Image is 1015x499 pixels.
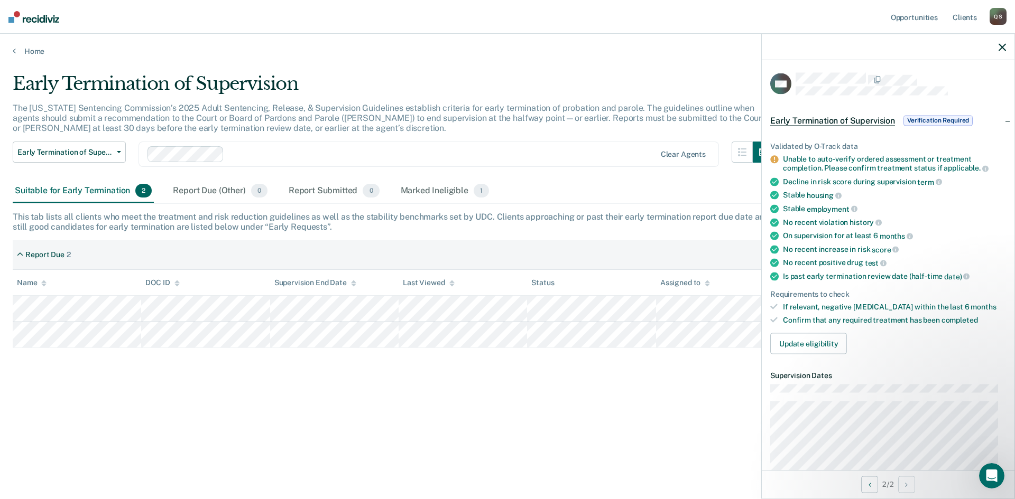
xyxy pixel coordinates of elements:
[783,244,1006,254] div: No recent increase in risk
[770,333,847,354] button: Update eligibility
[783,204,1006,213] div: Stable
[403,278,454,287] div: Last Viewed
[660,278,710,287] div: Assigned to
[850,218,882,227] span: history
[531,278,554,287] div: Status
[770,289,1006,298] div: Requirements to check
[979,463,1004,488] iframe: Intercom live chat
[13,180,154,203] div: Suitable for Early Termination
[13,103,765,133] p: The [US_STATE] Sentencing Commission’s 2025 Adult Sentencing, Release, & Supervision Guidelines e...
[917,177,942,186] span: term
[807,204,857,213] span: employment
[13,73,774,103] div: Early Termination of Supervision
[783,177,1006,186] div: Decline in risk score during supervision
[971,303,996,311] span: months
[13,46,1002,56] a: Home
[661,150,706,159] div: Clear agents
[783,303,1006,312] div: If relevant, negative [MEDICAL_DATA] within the last 6
[783,258,1006,268] div: No recent positive drug
[251,184,267,197] span: 0
[399,180,492,203] div: Marked Ineligible
[990,8,1007,25] div: Q S
[135,184,152,197] span: 2
[880,231,913,240] span: months
[872,245,899,253] span: score
[783,231,1006,241] div: On supervision for at least 6
[783,271,1006,281] div: Is past early termination review date (half-time
[25,250,64,259] div: Report Due
[67,250,71,259] div: 2
[783,155,1006,173] div: Unable to auto-verify ordered assessment or treatment completion. Please confirm treatment status...
[807,191,842,200] span: housing
[762,103,1014,137] div: Early Termination of SupervisionVerification Required
[363,184,379,197] span: 0
[474,184,489,197] span: 1
[17,278,47,287] div: Name
[783,191,1006,200] div: Stable
[770,371,1006,380] dt: Supervision Dates
[783,218,1006,227] div: No recent violation
[13,212,1002,232] div: This tab lists all clients who meet the treatment and risk reduction guidelines as well as the st...
[944,272,970,280] span: date)
[145,278,179,287] div: DOC ID
[770,142,1006,150] div: Validated by O-Track data
[287,180,382,203] div: Report Submitted
[783,316,1006,325] div: Confirm that any required treatment has been
[171,180,269,203] div: Report Due (Other)
[274,278,356,287] div: Supervision End Date
[17,148,113,157] span: Early Termination of Supervision
[8,11,59,23] img: Recidiviz
[770,115,895,126] span: Early Termination of Supervision
[865,259,887,267] span: test
[762,470,1014,498] div: 2 / 2
[942,316,978,324] span: completed
[861,476,878,493] button: Previous Opportunity
[898,476,915,493] button: Next Opportunity
[903,115,973,126] span: Verification Required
